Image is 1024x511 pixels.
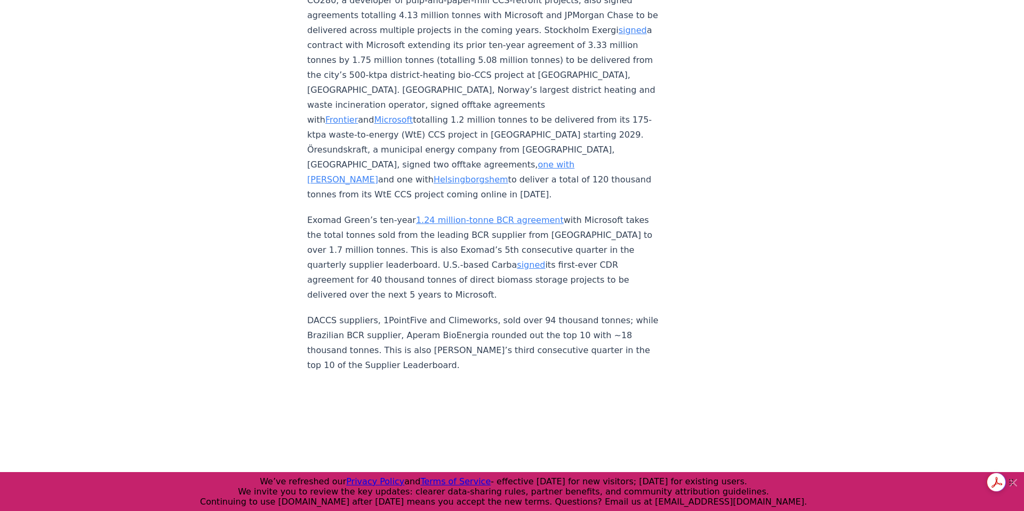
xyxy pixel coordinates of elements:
a: signed [619,25,647,35]
p: Exomad Green’s ten-year with Microsoft takes the total tonnes sold from the leading BCR supplier ... [307,213,660,302]
p: DACCS suppliers, 1PointFive and Climeworks, sold over 94 thousand tonnes; while Brazilian BCR sup... [307,313,660,373]
a: 1.24 million-tonne BCR agreement [416,215,564,225]
a: Frontier [325,115,358,125]
a: signed [517,260,545,270]
a: Microsoft [374,115,413,125]
a: Helsingborgshem [434,174,508,185]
